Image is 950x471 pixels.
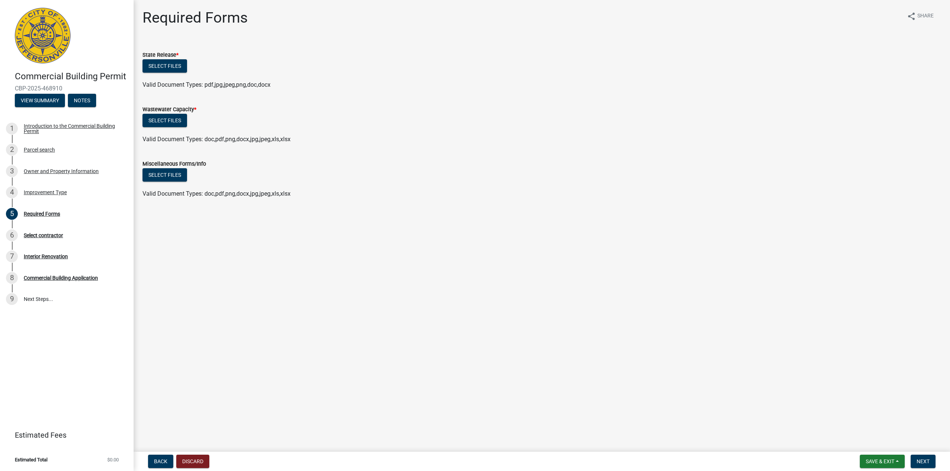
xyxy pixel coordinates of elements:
wm-modal-confirm: Notes [68,98,96,104]
button: Save & Exit [860,455,905,468]
wm-modal-confirm: Summary [15,98,65,104]
div: 8 [6,272,18,284]
button: Select files [142,114,187,127]
div: 2 [6,144,18,156]
button: Select files [142,59,187,73]
span: Valid Document Types: pdf,jpg,jpeg,png,doc,docx [142,81,271,88]
label: Wastewater Capacity [142,107,196,112]
button: shareShare [901,9,940,23]
label: Miscellaneous Forms/Info [142,162,206,167]
h1: Required Forms [142,9,248,27]
div: 6 [6,229,18,241]
div: 7 [6,251,18,262]
span: CBP-2025-468910 [15,85,119,92]
button: View Summary [15,94,65,107]
div: Required Forms [24,211,60,216]
a: Estimated Fees [6,428,122,442]
button: Notes [68,94,96,107]
span: $0.00 [107,457,119,462]
label: State Release [142,53,178,58]
div: 3 [6,165,18,177]
div: 9 [6,293,18,305]
div: Improvement Type [24,190,67,195]
span: Save & Exit [866,458,894,464]
h4: Commercial Building Permit [15,71,128,82]
span: Share [917,12,934,21]
div: 1 [6,123,18,135]
div: 4 [6,186,18,198]
i: share [907,12,916,21]
span: Valid Document Types: doc,pdf,png,docx,jpg,jpeg,xls,xlsx [142,136,291,143]
span: Next [917,458,930,464]
span: Estimated Total [15,457,47,462]
button: Select files [142,168,187,182]
div: Owner and Property Information [24,169,99,174]
span: Valid Document Types: doc,pdf,png,docx,jpg,jpeg,xls,xlsx [142,190,291,197]
button: Discard [176,455,209,468]
div: Commercial Building Application [24,275,98,281]
div: Interior Renovation [24,254,68,259]
button: Back [148,455,173,468]
div: Parcel search [24,147,55,152]
div: Introduction to the Commercial Building Permit [24,123,122,134]
div: 5 [6,208,18,220]
button: Next [911,455,936,468]
span: Back [154,458,167,464]
img: City of Jeffersonville, Indiana [15,8,71,63]
div: Select contractor [24,233,63,238]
